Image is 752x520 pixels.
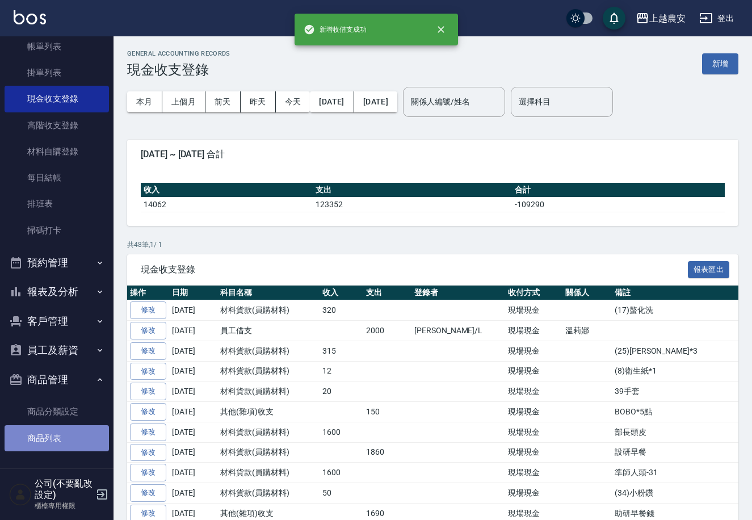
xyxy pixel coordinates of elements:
td: 現場現金 [505,381,562,402]
td: 123352 [313,197,512,212]
th: 支出 [363,286,411,300]
button: 登出 [695,8,738,29]
td: [DATE] [169,402,217,422]
img: Logo [14,10,46,24]
a: 修改 [130,484,166,502]
td: 材料貨款(員購材料) [217,422,320,442]
button: 本月 [127,91,162,112]
td: 1860 [363,442,411,463]
td: 1600 [320,422,363,442]
td: 材料貨款(員購材料) [217,341,320,361]
td: 現場現金 [505,483,562,504]
a: 新增 [702,58,738,69]
th: 合計 [512,183,725,198]
td: 50 [320,483,363,504]
td: 材料貨款(員購材料) [217,483,320,504]
td: [DATE] [169,442,217,463]
a: 修改 [130,342,166,360]
th: 日期 [169,286,217,300]
th: 支出 [313,183,512,198]
th: 關係人 [562,286,612,300]
td: 材料貨款(員購材料) [217,463,320,483]
a: 修改 [130,464,166,481]
button: [DATE] [354,91,397,112]
a: 修改 [130,301,166,319]
a: 高階收支登錄 [5,112,109,139]
button: 報表及分析 [5,277,109,307]
a: 材料自購登錄 [5,139,109,165]
button: save [603,7,625,30]
td: [DATE] [169,361,217,381]
a: 修改 [130,322,166,339]
button: 今天 [276,91,310,112]
button: 昨天 [241,91,276,112]
td: [DATE] [169,381,217,402]
th: 科目名稱 [217,286,320,300]
td: 材料貨款(員購材料) [217,381,320,402]
th: 登錄者 [411,286,505,300]
td: 溫莉娜 [562,321,612,341]
button: 報表匯出 [688,261,730,279]
a: 修改 [130,363,166,380]
a: 修改 [130,383,166,400]
td: 2000 [363,321,411,341]
td: 14062 [141,197,313,212]
button: 客戶管理 [5,307,109,336]
button: 員工及薪資 [5,336,109,365]
td: [DATE] [169,300,217,321]
td: 現場現金 [505,442,562,463]
td: 現場現金 [505,321,562,341]
a: 報表匯出 [688,263,730,274]
a: 排班表 [5,191,109,217]
td: 20 [320,381,363,402]
a: 修改 [130,444,166,462]
p: 共 48 筆, 1 / 1 [127,240,738,250]
a: 現金收支登錄 [5,86,109,112]
td: 現場現金 [505,300,562,321]
td: 現場現金 [505,341,562,361]
p: 櫃檯專用權限 [35,501,93,511]
button: 上越農安 [631,7,690,30]
a: 商品列表 [5,425,109,451]
td: 材料貨款(員購材料) [217,300,320,321]
td: 150 [363,402,411,422]
td: 現場現金 [505,361,562,381]
th: 收入 [141,183,313,198]
span: [DATE] ~ [DATE] 合計 [141,149,725,160]
td: 315 [320,341,363,361]
a: 每日結帳 [5,165,109,191]
h2: GENERAL ACCOUNTING RECORDS [127,50,230,57]
h3: 現金收支登錄 [127,62,230,78]
h5: 公司(不要亂改設定) [35,478,93,501]
td: 員工借支 [217,321,320,341]
span: 新增收借支成功 [304,24,367,35]
td: [DATE] [169,463,217,483]
div: 上越農安 [649,11,686,26]
button: 商品管理 [5,365,109,395]
span: 現金收支登錄 [141,264,688,275]
button: 預約管理 [5,248,109,278]
td: [DATE] [169,422,217,442]
th: 操作 [127,286,169,300]
a: 商品分類設定 [5,399,109,425]
td: -109290 [512,197,725,212]
th: 收入 [320,286,363,300]
button: [DATE] [310,91,354,112]
a: 掃碼打卡 [5,217,109,244]
img: Person [9,483,32,506]
a: 掛單列表 [5,60,109,86]
th: 收付方式 [505,286,562,300]
button: 前天 [205,91,241,112]
td: [DATE] [169,483,217,504]
button: 新增 [702,53,738,74]
td: 320 [320,300,363,321]
button: close [428,17,453,42]
td: 12 [320,361,363,381]
a: 修改 [130,423,166,441]
a: 修改 [130,403,166,421]
td: [DATE] [169,321,217,341]
a: 帳單列表 [5,33,109,60]
td: [PERSON_NAME]/L [411,321,505,341]
td: 現場現金 [505,463,562,483]
td: 材料貨款(員購材料) [217,361,320,381]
